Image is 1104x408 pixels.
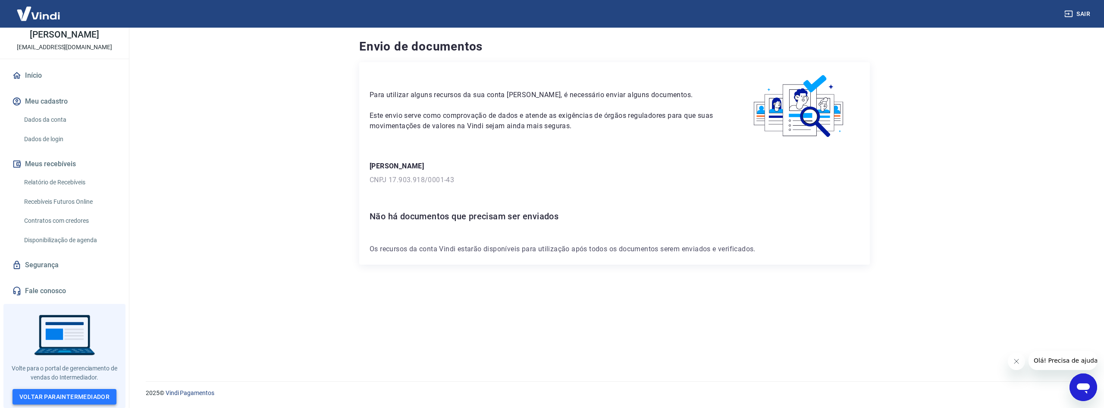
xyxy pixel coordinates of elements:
[21,212,119,230] a: Contratos com credores
[21,193,119,211] a: Recebíveis Futuros Online
[359,38,870,55] h4: Envio de documentos
[1069,373,1097,401] iframe: Botão para abrir a janela de mensagens
[30,30,99,39] p: [PERSON_NAME]
[370,111,718,131] p: Este envio serve como comprovação de dados e atende as exigências de órgãos reguladores para que ...
[21,130,119,148] a: Dados de login
[21,174,119,191] a: Relatório de Recebíveis
[21,231,119,249] a: Disponibilização de agenda
[5,6,72,13] span: Olá! Precisa de ajuda?
[1029,351,1097,370] iframe: Mensagem da empresa
[370,175,859,185] p: CNPJ 17.903.918/0001-43
[739,73,859,140] img: waiting_documents.41d9841a9773e5fdf392cede4d13b617.svg
[1063,6,1094,22] button: Sair
[146,389,1083,398] p: 2025 ©
[166,389,214,396] a: Vindi Pagamentos
[10,256,119,275] a: Segurança
[10,92,119,111] button: Meu cadastro
[370,244,859,254] p: Os recursos da conta Vindi estarão disponíveis para utilização após todos os documentos serem env...
[10,0,66,27] img: Vindi
[370,161,859,171] p: [PERSON_NAME]
[370,90,718,100] p: Para utilizar alguns recursos da sua conta [PERSON_NAME], é necessário enviar alguns documentos.
[21,111,119,129] a: Dados da conta
[13,389,117,405] a: Voltar paraIntermediador
[10,281,119,300] a: Fale conosco
[10,155,119,174] button: Meus recebíveis
[1008,353,1025,370] iframe: Fechar mensagem
[370,209,859,223] h6: Não há documentos que precisam ser enviados
[17,43,112,52] p: [EMAIL_ADDRESS][DOMAIN_NAME]
[10,66,119,85] a: Início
